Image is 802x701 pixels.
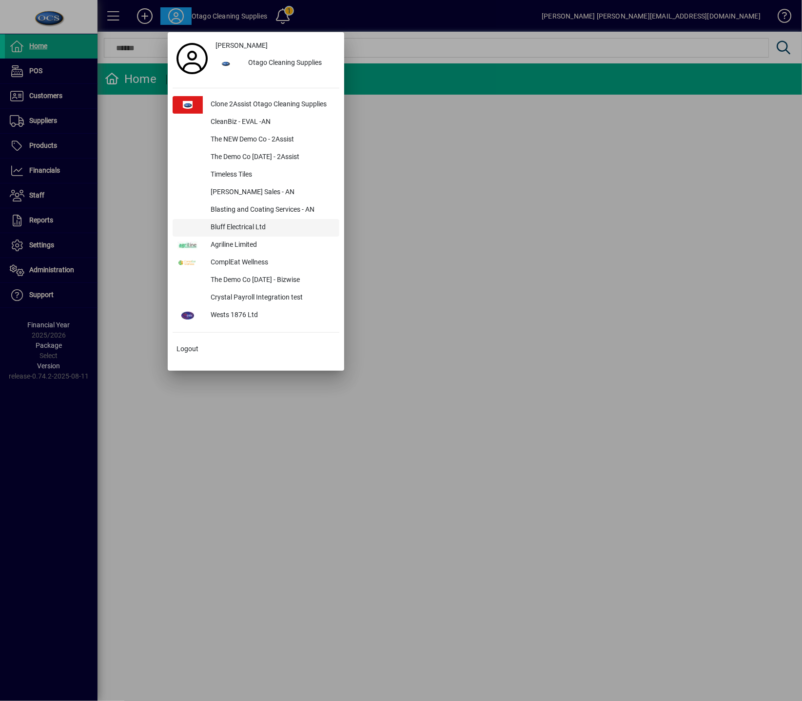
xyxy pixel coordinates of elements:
[203,201,339,219] div: Blasting and Coating Services - AN
[173,307,339,324] button: Wests 1876 Ltd
[173,340,339,358] button: Logout
[203,307,339,324] div: Wests 1876 Ltd
[173,149,339,166] button: The Demo Co [DATE] - 2Assist
[173,272,339,289] button: The Demo Co [DATE] - Bizwise
[176,344,198,354] span: Logout
[203,149,339,166] div: The Demo Co [DATE] - 2Assist
[173,96,339,114] button: Clone 2Assist Otago Cleaning Supplies
[203,166,339,184] div: Timeless Tiles
[203,219,339,237] div: Bluff Electrical Ltd
[212,37,339,55] a: [PERSON_NAME]
[240,55,339,72] div: Otago Cleaning Supplies
[173,219,339,237] button: Bluff Electrical Ltd
[203,289,339,307] div: Crystal Payroll Integration test
[203,131,339,149] div: The NEW Demo Co - 2Assist
[203,114,339,131] div: CleanBiz - EVAL -AN
[203,237,339,254] div: Agriline Limited
[173,184,339,201] button: [PERSON_NAME] Sales - AN
[212,55,339,72] button: Otago Cleaning Supplies
[173,289,339,307] button: Crystal Payroll Integration test
[173,166,339,184] button: Timeless Tiles
[173,114,339,131] button: CleanBiz - EVAL -AN
[203,254,339,272] div: ComplEat Wellness
[173,50,212,67] a: Profile
[173,237,339,254] button: Agriline Limited
[203,184,339,201] div: [PERSON_NAME] Sales - AN
[215,40,268,51] span: [PERSON_NAME]
[203,96,339,114] div: Clone 2Assist Otago Cleaning Supplies
[203,272,339,289] div: The Demo Co [DATE] - Bizwise
[173,201,339,219] button: Blasting and Coating Services - AN
[173,131,339,149] button: The NEW Demo Co - 2Assist
[173,254,339,272] button: ComplEat Wellness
